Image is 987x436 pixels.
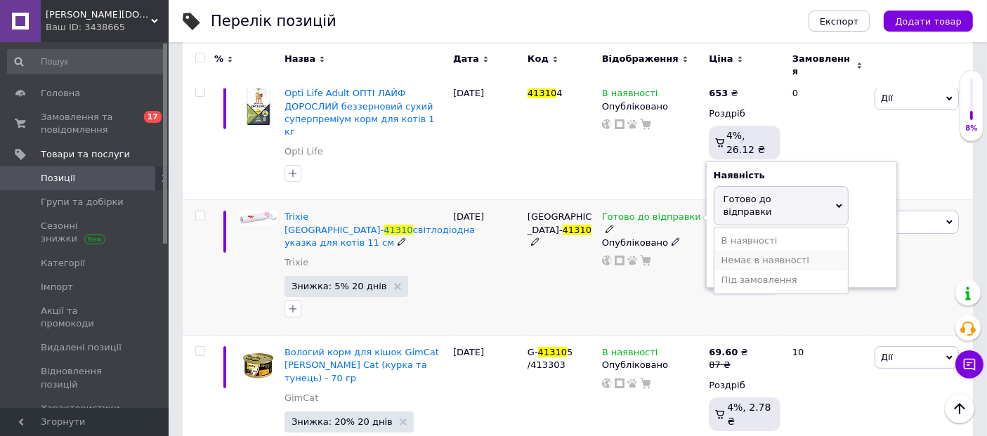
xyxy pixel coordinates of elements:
span: Знижка: 5% 20 днів [292,282,387,291]
button: Додати товар [884,11,973,32]
span: 41310 [563,225,591,235]
div: Наявність [714,169,889,182]
span: Товари та послуги [41,148,130,161]
span: Дії [881,93,893,103]
a: GimCat [285,392,319,404]
span: 17 [144,111,162,123]
span: Trixie [GEOGRAPHIC_DATA]- [285,211,384,234]
div: [DATE] [450,200,524,336]
div: Ваш ID: 3438665 [46,21,169,34]
button: Наверх [945,394,974,423]
span: Готово до відправки [602,211,701,226]
div: [DATE] [450,77,524,200]
a: Opti Life [285,145,323,158]
span: 4 [556,88,562,98]
b: 69.60 [709,347,738,357]
span: Замовлення [792,53,853,78]
div: Роздріб [709,379,780,392]
div: 8% [960,124,983,133]
a: Opti Life Adult ОПТІ ЛАЙФ ДОРОСЛИЙ беззерновий сухий суперпреміум корм для котів 1 кг [285,88,435,137]
span: 41310 [538,347,567,357]
div: Опубліковано [602,237,702,249]
span: % [214,53,223,65]
span: Групи та добірки [41,196,124,209]
div: 0 [784,77,871,200]
li: В наявності [714,231,848,251]
span: Дії [881,352,893,362]
div: Роздріб [709,107,780,120]
img: Влажный корм для кошек GimCat Shiny Cat (курица и тунец) - 70 гр [239,346,277,385]
div: ₴ [709,87,738,100]
button: Чат з покупцем [955,350,983,378]
span: Замовлення та повідомлення [41,111,130,136]
div: Перелік позицій [211,14,336,29]
span: G- [528,347,538,357]
span: Додати товар [895,16,962,27]
img: Trixie TX-41310 светодиодная указка для кошек 11 см [239,211,277,225]
span: Позиції [41,172,75,185]
input: Пошук [7,49,166,74]
span: 4%, 2.78 ₴ [727,402,771,427]
span: Знижка: 20% 20 днів [292,417,393,426]
span: Акції та промокоди [41,305,130,330]
a: Trixie [285,256,308,269]
div: 87 ₴ [709,359,747,371]
span: 4%, 26.12 ₴ [726,130,765,155]
img: Opti Life Adult ОПТИ ЛАЙФ ВЗРОСЛЫЙ беззерновой сухой суперпремиум корм для котов 1 кг [239,87,277,126]
span: В наявності [602,347,658,362]
div: ₴ [709,346,747,359]
li: Під замовлення [714,270,848,290]
span: Категорії [41,257,85,270]
span: 41310 [384,225,412,235]
span: Ціна [709,53,733,65]
div: Опубліковано [602,100,702,113]
span: Експорт [820,16,859,27]
span: В наявності [602,88,658,103]
li: Немає в наявності [714,251,848,270]
span: Характеристики [41,402,120,415]
span: Відображення [602,53,679,65]
span: Сезонні знижки [41,220,130,245]
a: Trixie [GEOGRAPHIC_DATA]-41310світлодіодна указка для котів 11 см [285,211,475,247]
button: Експорт [809,11,870,32]
b: 653 [709,88,728,98]
span: Видалені позиції [41,341,122,354]
div: Опубліковано [602,359,702,371]
span: світлодіодна указка для котів 11 см [285,225,475,248]
span: 41310 [528,88,556,98]
span: Головна [41,87,80,100]
span: Дата [453,53,479,65]
span: Готово до відправки [724,194,772,217]
span: Назва [285,53,315,65]
span: JOSIZOO- josizoo.com.ua [46,8,151,21]
span: [GEOGRAPHIC_DATA]- [528,211,592,234]
span: Відновлення позицій [41,365,130,390]
span: Імпорт [41,281,73,293]
a: Вологий корм для кішок GimCat [PERSON_NAME] Cat (курка та тунець) - 70 гр [285,347,439,383]
span: Код [528,53,549,65]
